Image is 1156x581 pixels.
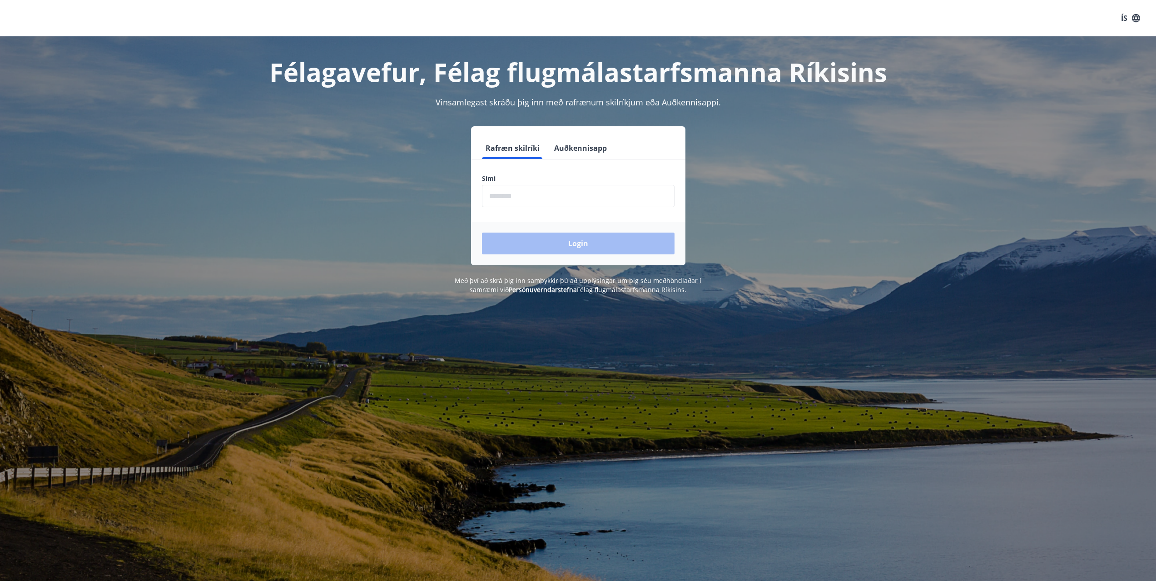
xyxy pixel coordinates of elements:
a: Persónuverndarstefna [509,285,577,294]
button: Auðkennisapp [551,137,610,159]
span: Vinsamlegast skráðu þig inn með rafrænum skilríkjum eða Auðkennisappi. [436,97,721,108]
button: ÍS [1116,10,1145,26]
h1: Félagavefur, Félag flugmálastarfsmanna Ríkisins [262,55,894,89]
span: Með því að skrá þig inn samþykkir þú að upplýsingar um þig séu meðhöndlaðar í samræmi við Félag f... [455,276,701,294]
label: Sími [482,174,675,183]
button: Rafræn skilríki [482,137,543,159]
